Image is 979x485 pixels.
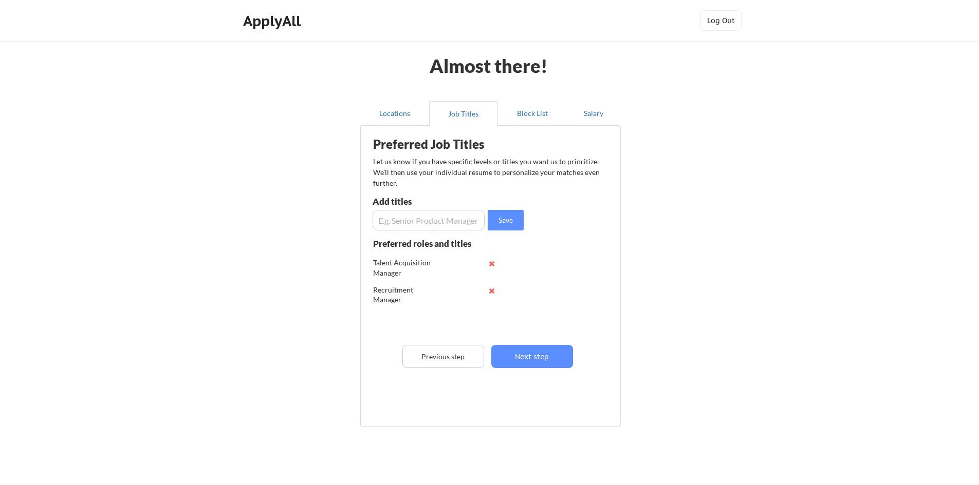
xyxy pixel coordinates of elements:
button: Salary [567,101,621,126]
div: Add titles [373,197,482,206]
button: Log Out [700,10,742,31]
button: Locations [360,101,429,126]
div: Talent Acquisition Manager [373,258,440,278]
div: Preferred Job Titles [373,138,503,150]
div: Almost there! [417,56,561,75]
button: Save [488,210,524,230]
div: Let us know if you have specific levels or titles you want us to prioritize. We’ll then use your ... [373,156,601,188]
button: Next step [491,345,573,368]
div: Preferred roles and titles [373,239,484,248]
div: Recruitment Manager [373,285,440,305]
button: Previous step [402,345,484,368]
div: ApplyAll [243,12,304,30]
button: Block List [498,101,567,126]
input: E.g. Senior Product Manager [373,210,485,230]
button: Job Titles [429,101,498,126]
